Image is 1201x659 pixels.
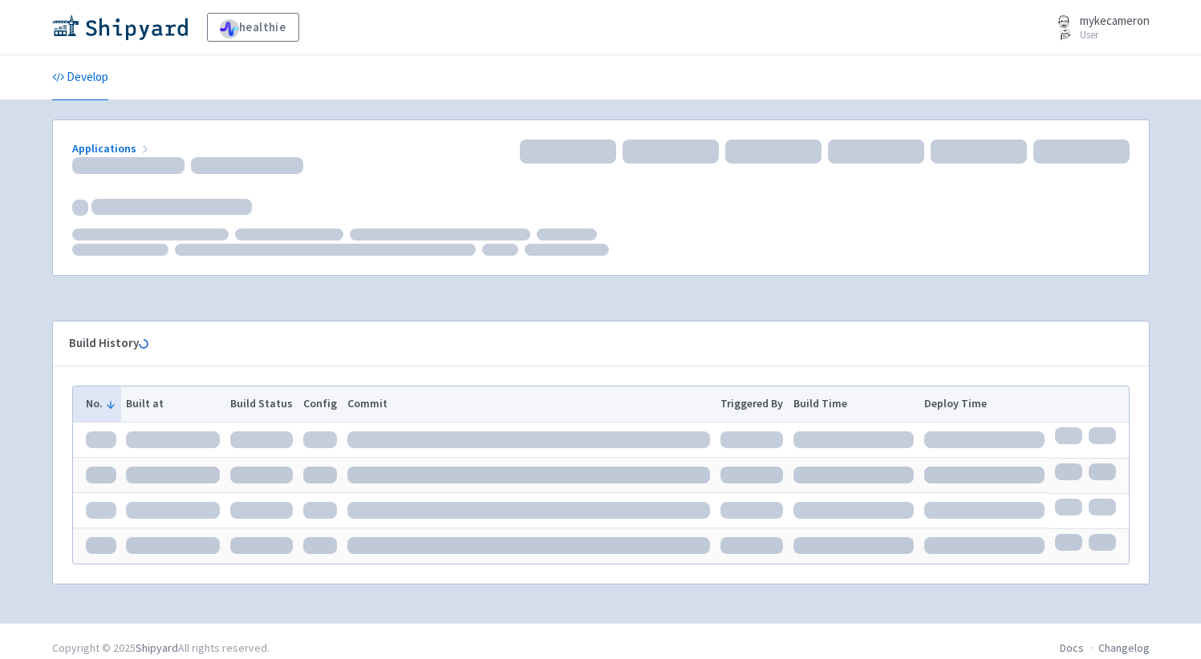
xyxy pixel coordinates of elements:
a: mykecameron User [1038,14,1150,40]
a: Shipyard [136,641,178,655]
a: Docs [1060,641,1084,655]
th: Config [298,386,342,422]
div: Build History [69,334,1107,353]
a: Applications [72,141,152,156]
th: Commit [342,386,716,422]
a: Changelog [1098,641,1150,655]
a: healthie [207,13,299,42]
th: Build Time [789,386,919,422]
button: No. [86,395,116,412]
span: mykecameron [1080,13,1150,28]
th: Build Status [225,386,298,422]
small: User [1080,30,1150,40]
th: Deploy Time [919,386,1049,422]
th: Built at [121,386,225,422]
div: Copyright © 2025 All rights reserved. [52,640,270,657]
th: Triggered By [716,386,789,422]
img: Shipyard logo [52,14,188,40]
a: Develop [52,55,108,100]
